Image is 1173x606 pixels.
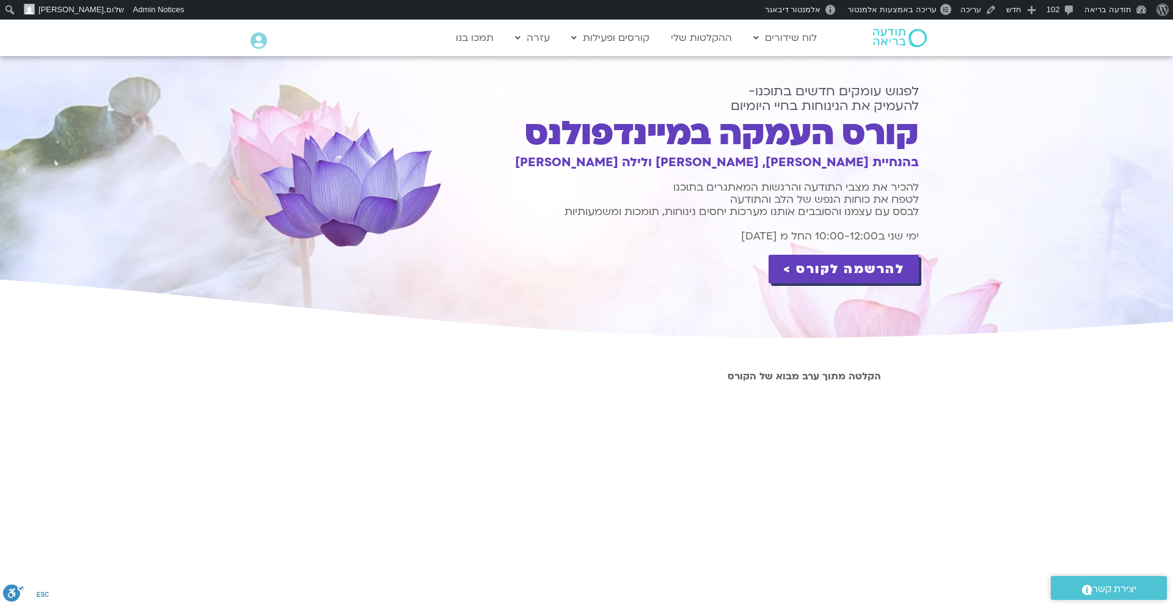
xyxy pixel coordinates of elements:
[444,155,919,169] h1: בהנחיית [PERSON_NAME], [PERSON_NAME] ולילה [PERSON_NAME]
[769,255,919,283] a: להרשמה לקורס >
[444,181,919,218] h1: להכיר את מצבי התודעה והרגשות המאתגרים בתוכנו לטפח את כוחות הנפש של הלב והתודעה לבסס עם עצמנו והסו...
[450,26,500,49] a: תמכו בנו
[509,26,556,49] a: עזרה
[444,119,919,149] h1: קורס העמקה במיינדפולנס
[301,371,881,382] h2: הקלטה מתוך ערב מבוא של הקורס
[1051,576,1167,600] a: יצירת קשר
[255,127,444,253] img: violet flower
[847,5,936,14] span: עריכה באמצעות אלמנטור
[873,29,927,47] img: תודעה בריאה
[444,230,919,243] h1: ימי שני ב10:00-12:00 החל מ [DATE]
[747,26,823,49] a: לוח שידורים
[38,5,104,14] span: [PERSON_NAME]
[1092,581,1136,597] span: יצירת קשר
[451,84,919,114] h1: לפגוש עומקים חדשים בתוכנו- להעמיק את הנינוחות בחיי היומיום
[783,262,904,276] span: להרשמה לקורס >
[565,26,656,49] a: קורסים ופעילות
[665,26,738,49] a: ההקלטות שלי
